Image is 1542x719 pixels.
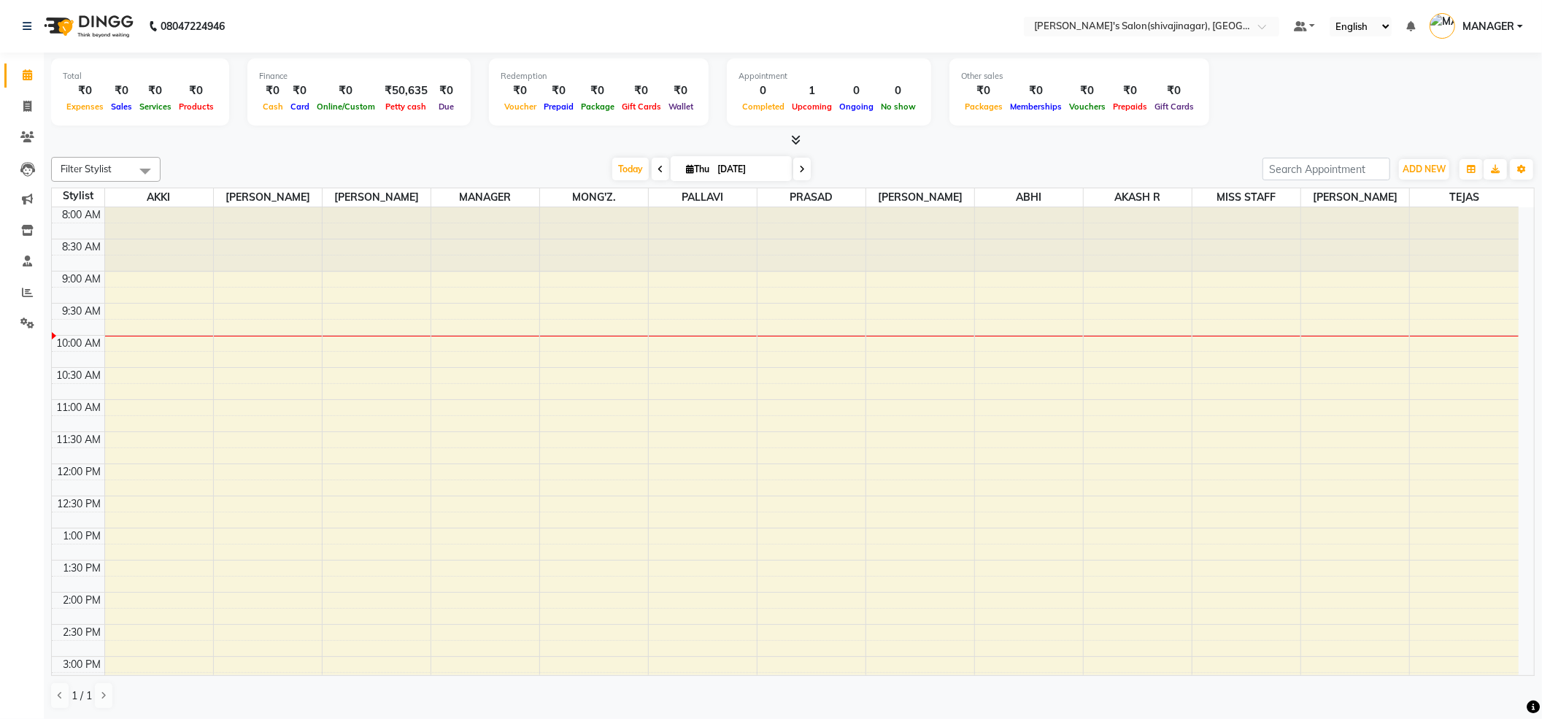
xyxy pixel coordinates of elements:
[61,561,104,576] div: 1:30 PM
[975,188,1083,207] span: ABHI
[1065,101,1109,112] span: Vouchers
[259,101,287,112] span: Cash
[788,82,836,99] div: 1
[1006,101,1065,112] span: Memberships
[61,625,104,640] div: 2:30 PM
[739,70,920,82] div: Appointment
[60,272,104,287] div: 9:00 AM
[323,188,431,207] span: [PERSON_NAME]
[54,400,104,415] div: 11:00 AM
[61,163,112,174] span: Filter Stylist
[313,82,379,99] div: ₹0
[60,239,104,255] div: 8:30 AM
[72,688,92,704] span: 1 / 1
[577,82,618,99] div: ₹0
[877,82,920,99] div: 0
[161,6,225,47] b: 08047224946
[501,70,697,82] div: Redemption
[501,101,540,112] span: Voucher
[961,82,1006,99] div: ₹0
[1151,82,1198,99] div: ₹0
[1262,158,1390,180] input: Search Appointment
[431,188,539,207] span: MANAGER
[612,158,649,180] span: Today
[175,82,217,99] div: ₹0
[259,82,287,99] div: ₹0
[682,164,713,174] span: Thu
[961,70,1198,82] div: Other sales
[435,101,458,112] span: Due
[60,207,104,223] div: 8:00 AM
[107,101,136,112] span: Sales
[618,82,665,99] div: ₹0
[259,70,459,82] div: Finance
[1065,82,1109,99] div: ₹0
[836,82,877,99] div: 0
[649,188,757,207] span: PALLAVI
[54,368,104,383] div: 10:30 AM
[1084,188,1192,207] span: AKASH R
[757,188,866,207] span: PRASAD
[665,101,697,112] span: Wallet
[713,158,786,180] input: 2025-09-04
[105,188,213,207] span: AKKI
[1410,188,1519,207] span: TEJAS
[287,101,313,112] span: Card
[287,82,313,99] div: ₹0
[1399,159,1449,180] button: ADD NEW
[55,464,104,480] div: 12:00 PM
[1192,188,1300,207] span: MISS STAFF
[739,101,788,112] span: Completed
[136,101,175,112] span: Services
[836,101,877,112] span: Ongoing
[540,82,577,99] div: ₹0
[866,188,974,207] span: [PERSON_NAME]
[540,101,577,112] span: Prepaid
[1109,101,1151,112] span: Prepaids
[55,496,104,512] div: 12:30 PM
[54,432,104,447] div: 11:30 AM
[107,82,136,99] div: ₹0
[61,593,104,608] div: 2:00 PM
[63,101,107,112] span: Expenses
[54,336,104,351] div: 10:00 AM
[1109,82,1151,99] div: ₹0
[1006,82,1065,99] div: ₹0
[1151,101,1198,112] span: Gift Cards
[61,528,104,544] div: 1:00 PM
[175,101,217,112] span: Products
[788,101,836,112] span: Upcoming
[1403,164,1446,174] span: ADD NEW
[577,101,618,112] span: Package
[665,82,697,99] div: ₹0
[382,101,431,112] span: Petty cash
[214,188,322,207] span: [PERSON_NAME]
[739,82,788,99] div: 0
[52,188,104,204] div: Stylist
[1301,188,1409,207] span: [PERSON_NAME]
[618,101,665,112] span: Gift Cards
[1430,13,1455,39] img: MANAGER
[60,304,104,319] div: 9:30 AM
[136,82,175,99] div: ₹0
[877,101,920,112] span: No show
[61,657,104,672] div: 3:00 PM
[63,70,217,82] div: Total
[313,101,379,112] span: Online/Custom
[1462,19,1514,34] span: MANAGER
[540,188,648,207] span: MONG'Z.
[433,82,459,99] div: ₹0
[379,82,433,99] div: ₹50,635
[37,6,137,47] img: logo
[961,101,1006,112] span: Packages
[501,82,540,99] div: ₹0
[63,82,107,99] div: ₹0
